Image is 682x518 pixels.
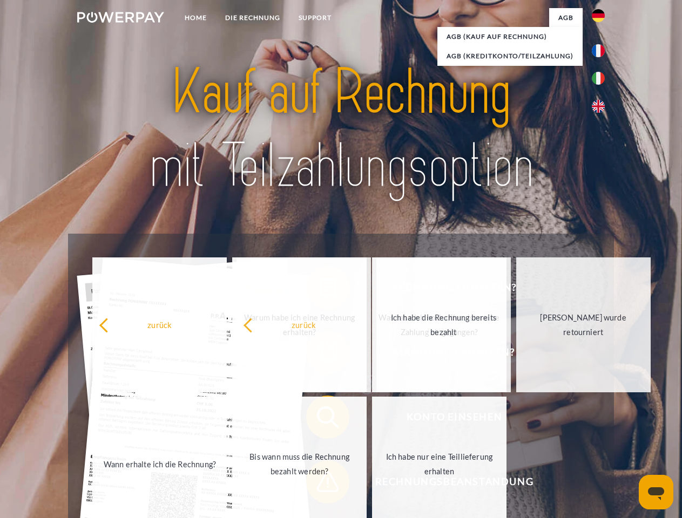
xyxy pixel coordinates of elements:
a: AGB (Kauf auf Rechnung) [437,27,583,46]
a: agb [549,8,583,28]
img: it [592,72,605,85]
a: SUPPORT [289,8,341,28]
div: zurück [243,317,364,332]
div: Ich habe nur eine Teillieferung erhalten [379,449,500,479]
div: [PERSON_NAME] wurde retourniert [523,310,644,339]
img: fr [592,44,605,57]
img: en [592,100,605,113]
img: logo-powerpay-white.svg [77,12,164,23]
a: AGB (Kreditkonto/Teilzahlung) [437,46,583,66]
div: Wann erhalte ich die Rechnung? [99,456,220,471]
iframe: Schaltfläche zum Öffnen des Messaging-Fensters [639,475,673,509]
a: Home [175,8,216,28]
img: title-powerpay_de.svg [103,52,579,207]
a: DIE RECHNUNG [216,8,289,28]
div: Bis wann muss die Rechnung bezahlt werden? [239,449,360,479]
div: zurück [99,317,220,332]
div: Ich habe die Rechnung bereits bezahlt [383,310,504,339]
img: de [592,9,605,22]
